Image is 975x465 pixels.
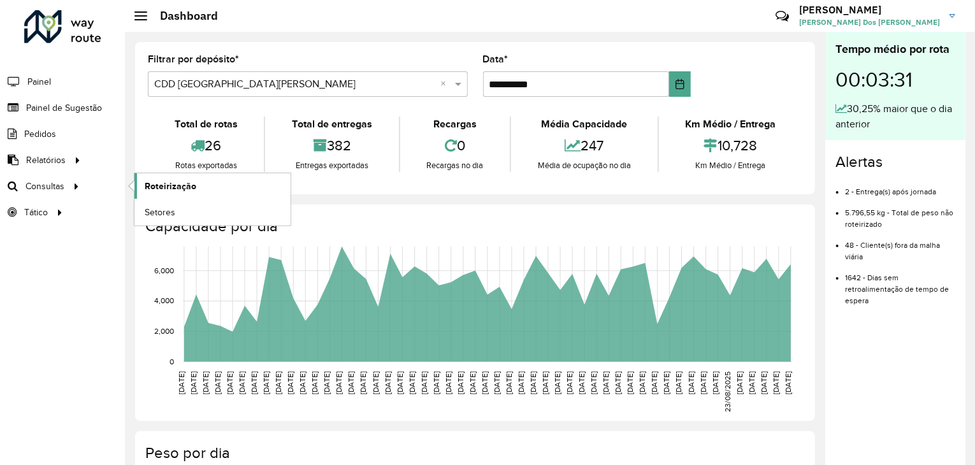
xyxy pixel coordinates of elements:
text: [DATE] [589,371,598,394]
text: [DATE] [772,371,780,394]
text: [DATE] [517,371,525,394]
text: [DATE] [250,371,258,394]
text: [DATE] [408,371,416,394]
span: Clear all [441,76,452,92]
text: [DATE] [577,371,586,394]
text: 23/08/2025 [723,371,732,412]
h2: Dashboard [147,9,218,23]
text: [DATE] [687,371,695,394]
h4: Alertas [835,153,955,171]
text: [DATE] [396,371,404,394]
div: Total de entregas [268,117,395,132]
div: Km Médio / Entrega [662,159,799,172]
li: 1642 - Dias sem retroalimentação de tempo de espera [845,262,955,306]
text: [DATE] [651,371,659,394]
div: 10,728 [662,132,799,159]
span: Consultas [25,180,64,193]
div: Entregas exportadas [268,159,395,172]
span: Roteirização [145,180,196,193]
text: [DATE] [505,371,513,394]
li: 5.796,55 kg - Total de peso não roteirizado [845,197,955,230]
text: [DATE] [639,371,647,394]
a: Contato Rápido [769,3,796,30]
text: [DATE] [177,371,185,394]
text: [DATE] [189,371,198,394]
text: 6,000 [154,266,174,275]
span: Painel [27,75,51,89]
text: 4,000 [154,297,174,305]
text: [DATE] [347,371,356,394]
text: [DATE] [432,371,440,394]
h4: Peso por dia [145,444,802,462]
span: Setores [145,206,175,219]
text: [DATE] [262,371,270,394]
span: Tático [24,206,48,219]
text: [DATE] [201,371,210,394]
text: [DATE] [310,371,319,394]
text: [DATE] [699,371,707,394]
text: [DATE] [384,371,392,394]
text: [DATE] [372,371,380,394]
text: [DATE] [760,371,768,394]
text: [DATE] [541,371,549,394]
text: [DATE] [298,371,307,394]
div: 0 [403,132,507,159]
li: 48 - Cliente(s) fora da malha viária [845,230,955,262]
a: Roteirização [134,173,291,199]
span: Painel de Sugestão [26,101,102,115]
a: Setores [134,199,291,225]
text: [DATE] [456,371,465,394]
div: Recargas [403,117,507,132]
text: [DATE] [359,371,368,394]
div: Total de rotas [151,117,261,132]
button: Choose Date [669,71,691,97]
text: [DATE] [444,371,452,394]
text: [DATE] [735,371,744,394]
div: Recargas no dia [403,159,507,172]
text: [DATE] [565,371,574,394]
text: [DATE] [468,371,477,394]
div: Km Médio / Entrega [662,117,799,132]
text: [DATE] [274,371,282,394]
text: [DATE] [553,371,561,394]
div: 382 [268,132,395,159]
label: Data [483,52,509,67]
span: Pedidos [24,127,56,141]
text: [DATE] [226,371,234,394]
div: 26 [151,132,261,159]
h3: [PERSON_NAME] [799,4,940,16]
text: [DATE] [711,371,719,394]
text: [DATE] [322,371,331,394]
text: [DATE] [675,371,683,394]
div: Média de ocupação no dia [514,159,654,172]
div: Rotas exportadas [151,159,261,172]
text: [DATE] [493,371,501,394]
text: [DATE] [213,371,222,394]
span: Relatórios [26,154,66,167]
text: [DATE] [747,371,756,394]
text: [DATE] [626,371,635,394]
text: [DATE] [529,371,537,394]
div: 30,25% maior que o dia anterior [835,101,955,132]
div: 247 [514,132,654,159]
text: [DATE] [420,371,428,394]
label: Filtrar por depósito [148,52,239,67]
text: [DATE] [663,371,671,394]
text: [DATE] [335,371,343,394]
text: [DATE] [602,371,610,394]
text: 2,000 [154,327,174,335]
text: 0 [170,357,174,366]
div: Média Capacidade [514,117,654,132]
text: [DATE] [480,371,489,394]
text: [DATE] [784,371,792,394]
span: [PERSON_NAME] Dos [PERSON_NAME] [799,17,940,28]
li: 2 - Entrega(s) após jornada [845,176,955,197]
text: [DATE] [286,371,294,394]
text: [DATE] [614,371,622,394]
text: [DATE] [238,371,246,394]
h4: Capacidade por dia [145,217,802,236]
div: Tempo médio por rota [835,41,955,58]
div: 00:03:31 [835,58,955,101]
